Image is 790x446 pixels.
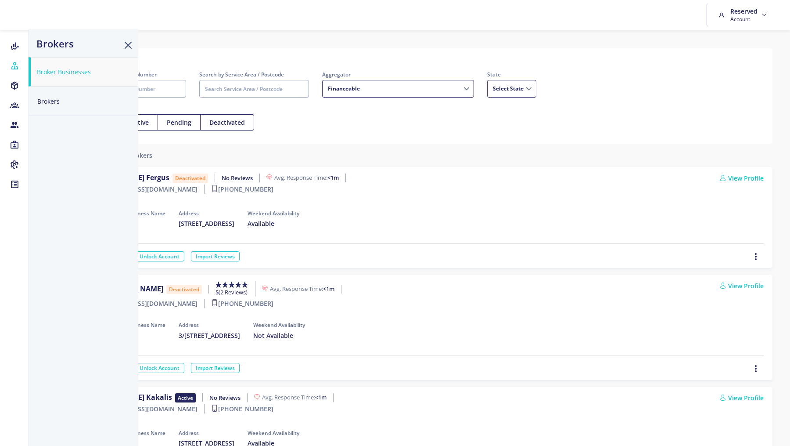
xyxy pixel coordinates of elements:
a: View Profile [720,281,764,290]
a: Reserved Account [716,4,772,26]
h6: Address [179,430,234,436]
label: Search by Service Area / Postcode [199,70,309,79]
a: View Profile [720,174,764,183]
h6: Business Name [126,430,165,436]
label: [EMAIL_ADDRESS][DOMAIN_NAME] [87,299,205,308]
b: <1m [315,393,327,401]
h5: [STREET_ADDRESS] [179,220,234,228]
h6: Weekend Availability [248,210,299,217]
span: Kakalis [146,392,172,402]
label: Avg. Response Time: [262,285,341,294]
b: <1m [327,174,339,181]
label: State [487,70,536,79]
b: No Reviews [222,174,253,182]
h6: Weekend Availability [253,322,305,328]
button: Brokers [29,87,138,116]
label: [EMAIL_ADDRESS][DOMAIN_NAME] [87,404,205,413]
h6: Business Name [126,322,165,328]
button: Active [122,114,158,131]
h5: Available [248,220,299,228]
a: Import Reviews [191,251,240,261]
label: Status [54,105,254,113]
label: [PHONE_NUMBER] [211,404,273,413]
h6: Reserved [730,7,758,15]
button: Broker Businesses [29,57,138,87]
label: [PHONE_NUMBER] [211,185,273,194]
a: View Profile [720,393,764,402]
button: Deactivated [200,114,254,131]
label: Avg. Response Time: [266,174,346,182]
h5: N/A [126,332,165,340]
span: Deactivated [166,285,202,294]
span: Account [730,15,758,23]
h5: N/A [126,220,165,228]
b: No Reviews [209,394,241,402]
label: [PHONE_NUMBER] [211,299,273,308]
span: Active [175,393,196,402]
a: Unlock Account [135,363,184,373]
label: [EMAIL_ADDRESS][DOMAIN_NAME] [87,185,205,194]
span: (2 Reviews) [215,288,248,296]
h6: Business Name [126,210,165,217]
b: 5 [215,288,219,296]
b: <1m [323,285,334,293]
label: Aggregator [322,70,474,79]
a: Import Reviews [191,363,240,373]
h6: Weekend Availability [248,430,299,436]
h6: Address [179,210,234,217]
img: brand-logo.ec75409.png [7,6,35,24]
label: Avg. Response Time: [254,393,334,402]
input: Search Service Area / Postcode [199,80,309,98]
h6: Address [179,322,240,328]
button: Pending [158,114,201,131]
span: Deactivated [172,174,208,183]
h5: Not Available [253,332,305,340]
h3: Brokers [36,38,74,49]
span: Fergus [146,173,169,182]
a: Unlock Account [135,251,184,261]
h5: 3/[STREET_ADDRESS] [179,332,240,340]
